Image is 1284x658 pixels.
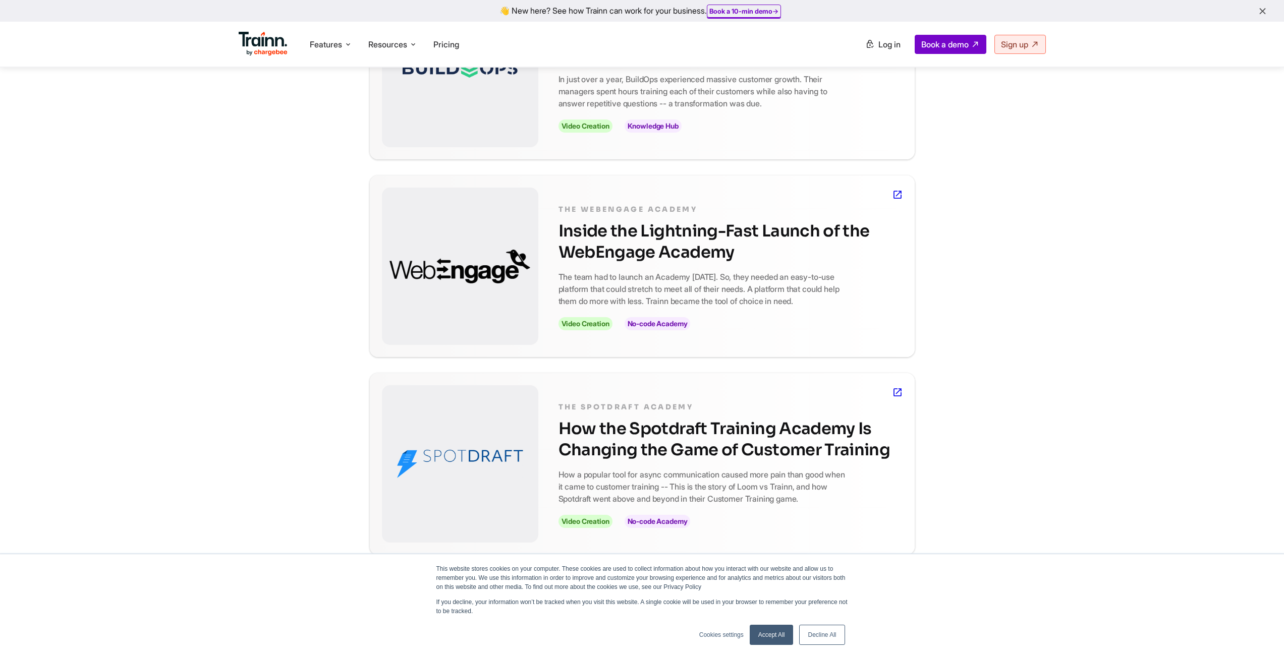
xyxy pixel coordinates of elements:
h6: the webengage academy [559,203,903,216]
p: How a popular tool for async communication caused more pain than good when it came to customer tr... [559,468,851,505]
p: The team had to launch an Academy [DATE]. So, they needed an easy-to-use platform that could stre... [559,271,851,307]
h6: the spotdraft academy [559,400,903,414]
img: webengage.ed88dce.png [389,250,530,283]
span: Sign up [1001,39,1028,49]
span: Log in [878,39,901,49]
a: Book a demo [915,35,986,54]
a: Log in [859,35,907,53]
span: Resources [368,39,407,50]
a: the webengage academy Inside the Lightning-Fast Launch of the WebEngage Academy The team had to l... [370,175,915,357]
span: Video Creation [559,119,612,133]
span: Video Creation [559,317,612,330]
span: Video Creation [559,515,612,528]
a: Cookies settings [699,630,744,639]
a: Book a 10-min demo→ [709,7,778,15]
p: If you decline, your information won’t be tracked when you visit this website. A single cookie wi... [436,597,848,616]
div: 👋 New here? See how Trainn can work for your business. [6,6,1278,16]
span: No-code Academy [625,515,691,528]
img: Trainn Logo [239,32,288,56]
span: No-code Academy [625,317,691,330]
img: spotdraft-color.7779579.svg [397,450,523,478]
b: Book a 10-min demo [709,7,772,15]
a: Decline All [799,625,845,645]
a: the spotdraft academy How the Spotdraft Training Academy Is Changing the Game of Customer Trainin... [370,373,915,555]
img: build_ops-color-logo.7d15de9.svg [403,60,518,78]
h2: How the Spotdraft Training Academy Is Changing the Game of Customer Training [559,418,903,460]
span: Features [310,39,342,50]
a: Pricing [433,39,459,49]
a: Accept All [750,625,794,645]
a: Sign up [994,35,1046,54]
p: In just over a year, BuildOps experienced massive customer growth. Their managers spent hours tra... [559,73,851,109]
span: Book a demo [921,39,969,49]
h2: Inside the Lightning-Fast Launch of the WebEngage Academy [559,220,903,263]
span: Knowledge Hub [625,119,682,133]
p: This website stores cookies on your computer. These cookies are used to collect information about... [436,564,848,591]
